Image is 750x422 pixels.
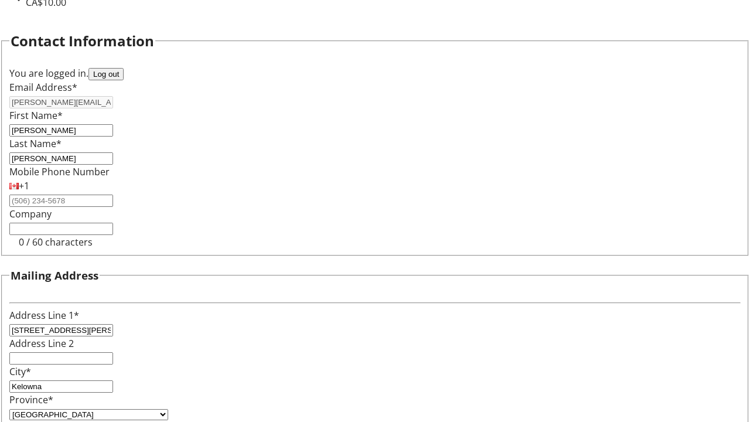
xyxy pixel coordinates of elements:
label: Address Line 1* [9,309,79,322]
input: (506) 234-5678 [9,195,113,207]
label: Province* [9,393,53,406]
h2: Contact Information [11,30,154,52]
label: Mobile Phone Number [9,165,110,178]
label: Company [9,207,52,220]
h3: Mailing Address [11,267,98,284]
label: Last Name* [9,137,62,150]
tr-character-limit: 0 / 60 characters [19,236,93,249]
input: City [9,380,113,393]
button: Log out [88,68,124,80]
div: You are logged in. [9,66,741,80]
label: First Name* [9,109,63,122]
label: Address Line 2 [9,337,74,350]
label: City* [9,365,31,378]
input: Address [9,324,113,336]
label: Email Address* [9,81,77,94]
